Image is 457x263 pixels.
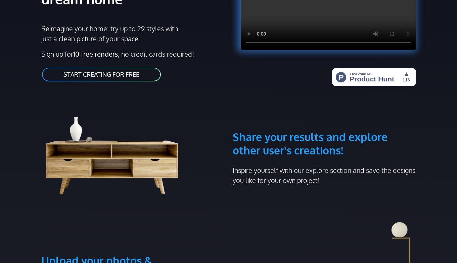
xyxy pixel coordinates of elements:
p: Inspire yourself with our explore section and save the designs you like for your own project! [233,165,416,185]
strong: 10 free renders [73,50,118,58]
img: living room cabinet [41,98,193,198]
img: HomeStyler AI - Interior Design Made Easy: One Click to Your Dream Home | Product Hunt [332,68,416,86]
a: START CREATING FOR FREE [41,67,162,82]
p: Reimagine your home: try up to 29 styles with just a clean picture of your space. [41,23,179,44]
h3: Share your results and explore other user's creations! [233,98,416,157]
p: Sign up for , no credit cards required! [41,49,225,59]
